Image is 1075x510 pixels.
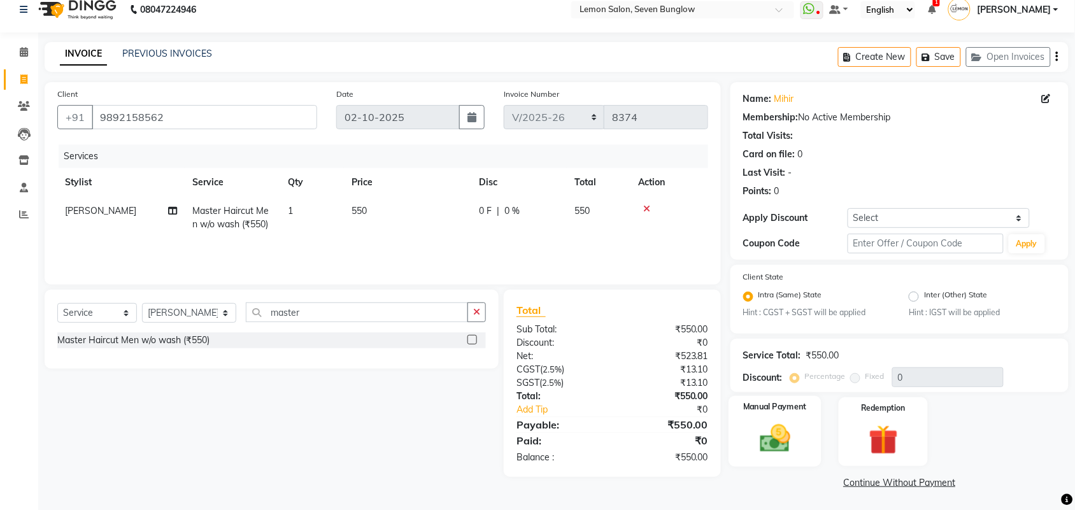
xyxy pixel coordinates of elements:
span: [PERSON_NAME] [65,205,136,216]
span: 0 % [504,204,520,218]
div: Last Visit: [743,166,786,180]
th: Qty [280,168,344,197]
a: Mihir [774,92,794,106]
button: +91 [57,105,93,129]
button: Save [916,47,961,67]
div: ₹550.00 [612,417,718,432]
input: Enter Offer / Coupon Code [848,234,1004,253]
div: - [788,166,792,180]
span: SGST [516,377,539,388]
span: | [497,204,499,218]
label: Redemption [862,402,906,414]
div: ₹550.00 [612,323,718,336]
label: Inter (Other) State [924,289,987,304]
div: No Active Membership [743,111,1056,124]
div: Service Total: [743,349,801,362]
div: Coupon Code [743,237,848,250]
div: ₹550.00 [806,349,839,362]
th: Price [344,168,471,197]
label: Manual Payment [743,402,807,414]
div: 0 [798,148,803,161]
th: Disc [471,168,567,197]
div: Paid: [507,433,613,448]
label: Client State [743,271,784,283]
div: ₹550.00 [612,451,718,464]
label: Percentage [805,371,846,382]
button: Create New [838,47,911,67]
div: Discount: [507,336,613,350]
div: ( ) [507,363,613,376]
div: ₹0 [612,336,718,350]
div: Services [59,145,718,168]
div: Master Haircut Men w/o wash (₹550) [57,334,210,347]
label: Invoice Number [504,89,559,100]
div: ₹13.10 [612,376,718,390]
label: Client [57,89,78,100]
div: Points: [743,185,772,198]
img: _gift.svg [860,421,908,458]
small: Hint : CGST + SGST will be applied [743,307,890,318]
span: [PERSON_NAME] [977,3,1051,17]
div: Balance : [507,451,613,464]
span: CGST [516,364,540,375]
input: Search or Scan [246,302,468,322]
label: Intra (Same) State [758,289,822,304]
div: Sub Total: [507,323,613,336]
div: Card on file: [743,148,795,161]
a: Continue Without Payment [733,476,1066,490]
input: Search by Name/Mobile/Email/Code [92,105,317,129]
button: Apply [1009,234,1045,253]
th: Action [630,168,708,197]
div: Apply Discount [743,211,848,225]
div: ₹13.10 [612,363,718,376]
small: Hint : IGST will be applied [909,307,1055,318]
div: Payable: [507,417,613,432]
div: ₹550.00 [612,390,718,403]
span: 550 [574,205,590,216]
div: 0 [774,185,780,198]
label: Fixed [865,371,885,382]
div: ( ) [507,376,613,390]
button: Open Invoices [966,47,1051,67]
div: Total: [507,390,613,403]
div: Total Visits: [743,129,794,143]
img: _cash.svg [750,421,800,457]
span: 2.5% [542,378,561,388]
a: Add Tip [507,403,630,416]
span: 2.5% [543,364,562,374]
div: ₹523.81 [612,350,718,363]
th: Total [567,168,630,197]
span: Master Haircut Men w/o wash (₹550) [192,205,269,230]
div: Discount: [743,371,783,385]
a: 1 [928,4,936,15]
th: Stylist [57,168,185,197]
label: Date [336,89,353,100]
div: ₹0 [612,433,718,448]
th: Service [185,168,280,197]
span: Total [516,304,546,317]
span: 1 [288,205,293,216]
div: Net: [507,350,613,363]
div: ₹0 [630,403,718,416]
div: Membership: [743,111,799,124]
span: 550 [352,205,367,216]
a: PREVIOUS INVOICES [122,48,212,59]
span: 0 F [479,204,492,218]
a: INVOICE [60,43,107,66]
div: Name: [743,92,772,106]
